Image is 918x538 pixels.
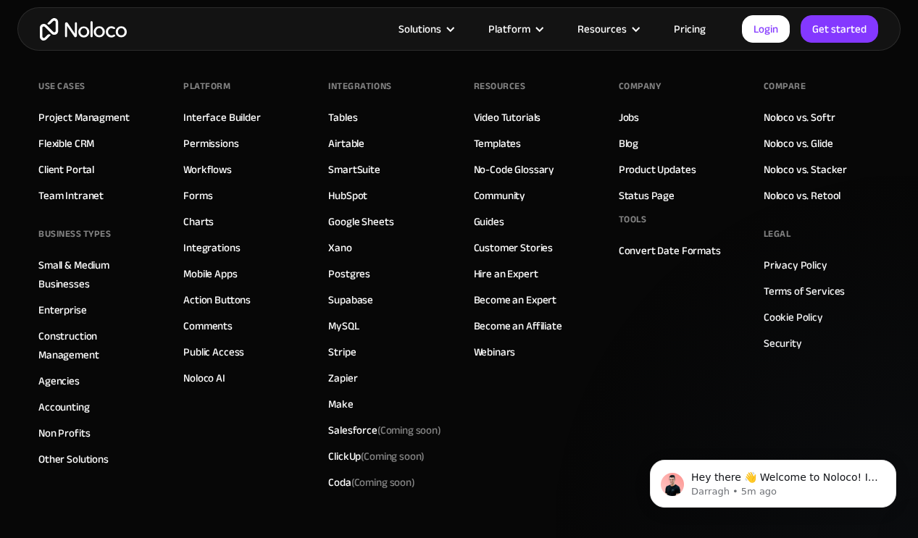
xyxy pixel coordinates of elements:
a: Accounting [38,398,90,416]
a: Webinars [474,342,516,361]
a: Status Page [619,186,675,205]
a: MySQL [328,316,359,335]
a: Noloco vs. Stacker [764,160,847,179]
a: Guides [474,212,504,231]
a: Other Solutions [38,450,109,468]
a: Team Intranet [38,186,104,205]
div: Legal [764,223,791,245]
a: Charts [183,212,214,231]
div: Use Cases [38,75,85,97]
a: Flexible CRM [38,134,94,153]
div: Tools [619,209,647,230]
a: Terms of Services [764,282,845,300]
a: Forms [183,186,212,205]
a: Noloco vs. Retool [764,186,840,205]
div: Resources [559,20,656,38]
div: INTEGRATIONS [328,75,391,97]
a: Pricing [656,20,724,38]
div: Solutions [380,20,470,38]
a: Cookie Policy [764,308,823,327]
a: Xano [328,238,351,257]
span: (Coming soon) [377,420,441,440]
a: Permissions [183,134,238,153]
a: No-Code Glossary [474,160,555,179]
div: Compare [764,75,806,97]
a: Make [328,395,353,413]
div: Company [619,75,662,97]
div: Solutions [399,20,441,38]
a: Become an Expert [474,290,557,309]
iframe: Intercom notifications message [628,429,918,531]
div: Platform [470,20,559,38]
a: Project Managment [38,108,129,127]
a: Construction Management [38,327,154,364]
a: Community [474,186,526,205]
a: Client Portal [38,160,94,179]
a: Workflows [183,160,232,179]
a: Small & Medium Businesses [38,256,154,293]
div: BUSINESS TYPES [38,223,111,245]
a: Jobs [619,108,639,127]
a: Non Profits [38,424,90,442]
a: Noloco vs. Softr [764,108,835,127]
a: Video Tutorials [474,108,541,127]
div: Resources [577,20,627,38]
a: Supabase [328,290,373,309]
div: Platform [488,20,530,38]
a: Integrations [183,238,240,257]
a: Mobile Apps [183,264,237,283]
a: HubSpot [328,186,367,205]
div: Platform [183,75,230,97]
a: Product Updates [619,160,696,179]
a: Comments [183,316,233,335]
a: Noloco vs. Glide [764,134,833,153]
a: Public Access [183,342,244,361]
a: Zapier [328,369,357,387]
a: Customer Stories [474,238,554,257]
a: Tables [328,108,357,127]
a: Privacy Policy [764,256,827,274]
a: Agencies [38,371,80,390]
a: Action Buttons [183,290,251,309]
a: Noloco AI [183,369,225,387]
a: Security [764,334,802,353]
a: Login [742,15,790,43]
a: Get started [801,15,878,43]
a: Postgres [328,264,370,283]
div: ClickUp [328,447,425,466]
span: (Coming soon) [351,472,415,492]
a: SmartSuite [328,160,380,179]
a: Airtable [328,134,364,153]
a: Templates [474,134,522,153]
a: Google Sheets [328,212,393,231]
a: Hire an Expert [474,264,538,283]
div: Resources [474,75,526,97]
a: Enterprise [38,300,87,319]
a: Become an Affiliate [474,316,562,335]
a: home [40,18,127,41]
div: Coda [328,473,414,492]
a: Blog [619,134,638,153]
span: (Coming soon) [361,446,425,466]
div: Salesforce [328,421,441,440]
a: Convert Date Formats [619,241,721,260]
a: Stripe [328,342,356,361]
a: Interface Builder [183,108,260,127]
